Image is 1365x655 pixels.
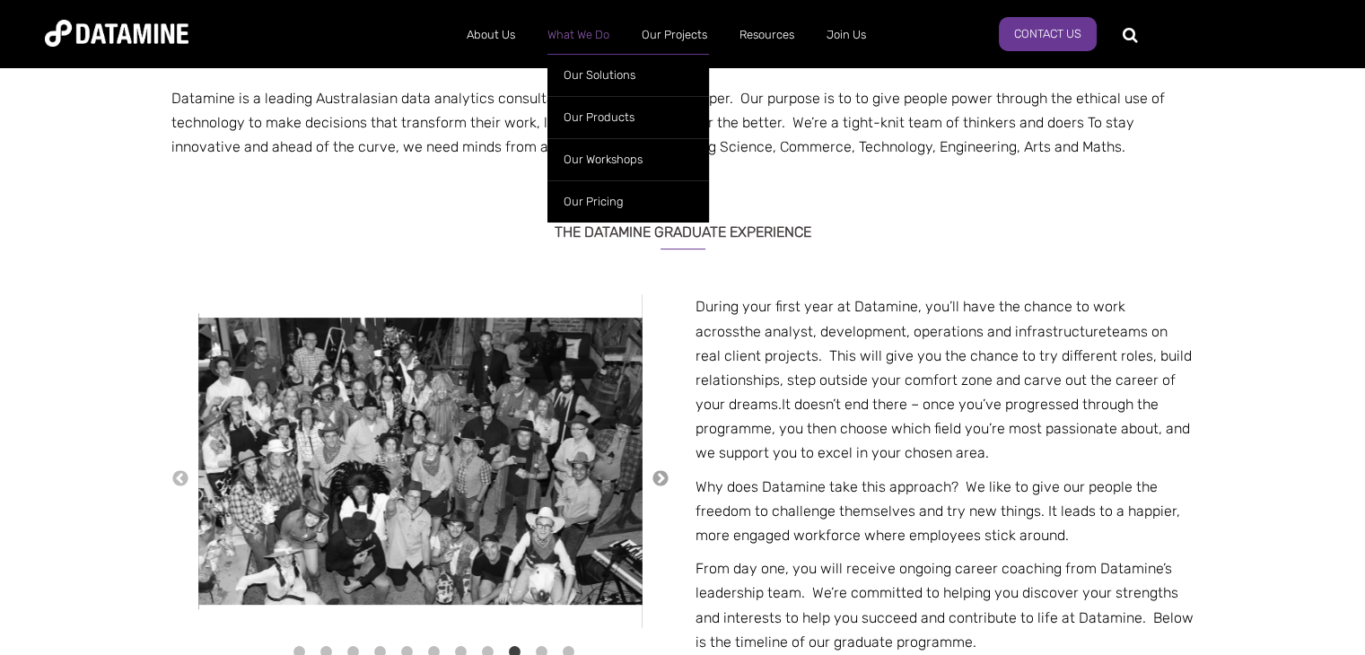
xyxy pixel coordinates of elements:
[547,138,709,180] a: Our Workshops
[696,556,1194,654] p: From day one, you will receive ongoing career coaching from Datamine’s leadership team. We’re com...
[739,323,1107,340] span: the analyst, development, operations and infrastructure
[547,96,709,138] a: Our Products
[696,294,1194,465] p: During your first year at Datamine, you’ll have the chance to work across teams on real client pr...
[652,469,669,489] button: →
[810,12,882,58] a: Join Us
[696,478,1180,544] span: Why does Datamine take this approach? We like to give our people the freedom to challenge themsel...
[643,294,1087,627] img: gradpage7
[723,12,810,58] a: Resources
[531,12,626,58] a: What We Do
[171,201,1194,249] h3: The Datamine Graduate Experience
[171,469,189,489] button: ←
[999,17,1097,51] a: Contact Us
[198,318,643,604] img: People – 146
[626,12,723,58] a: Our Projects
[451,12,531,58] a: About Us
[171,86,1194,160] p: Datamine is a leading Australasian data analytics consultancy and product developer. Our purpose ...
[547,180,709,223] a: Our Pricing
[547,54,709,96] a: Our Solutions
[696,396,1190,461] span: It doesn’t end there – once you’ve progressed through the programme, you then choose which field ...
[45,20,188,47] img: Datamine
